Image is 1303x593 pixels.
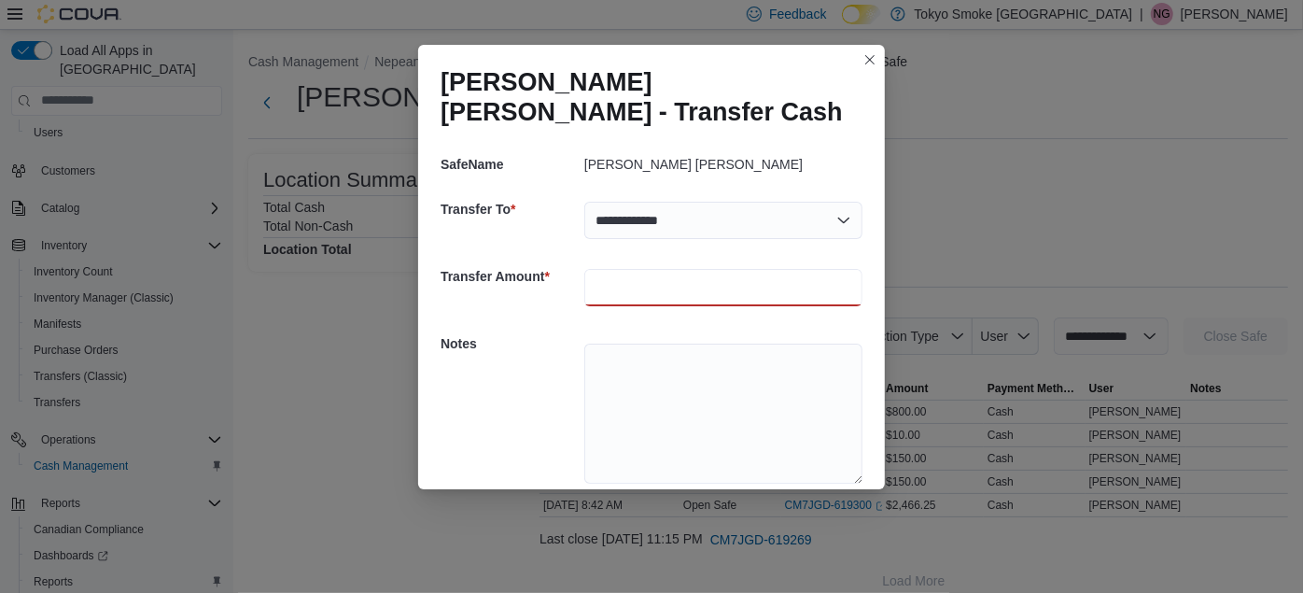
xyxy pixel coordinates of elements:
[441,325,581,362] h5: Notes
[441,67,848,127] h1: [PERSON_NAME] [PERSON_NAME] - Transfer Cash
[584,157,803,172] p: [PERSON_NAME] [PERSON_NAME]
[441,191,581,228] h5: Transfer To
[441,146,581,183] h5: SafeName
[859,49,881,71] button: Closes this modal window
[441,258,581,295] h5: Transfer Amount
